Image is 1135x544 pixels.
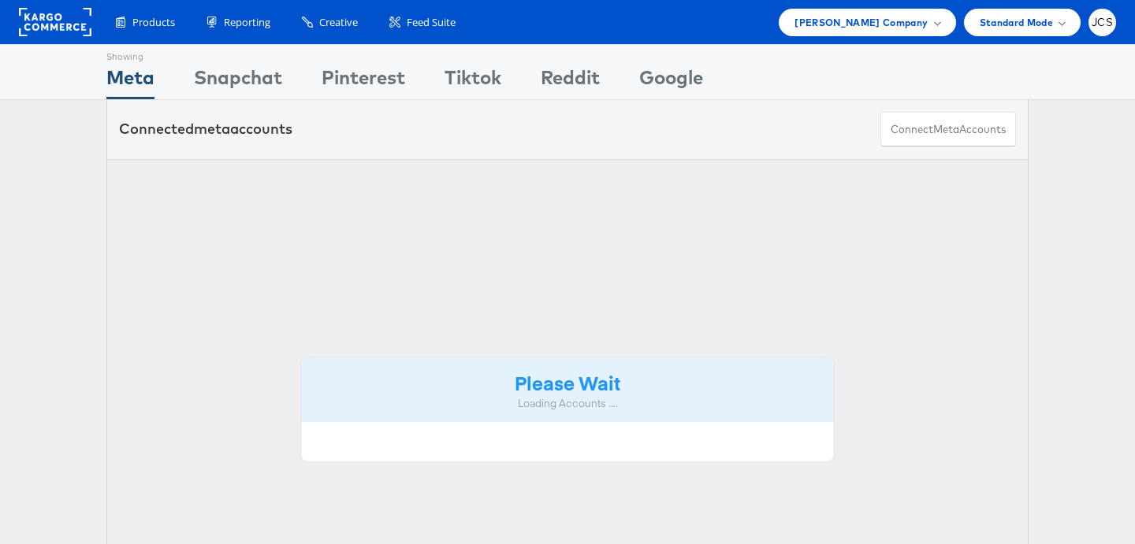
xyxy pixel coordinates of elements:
div: Pinterest [322,64,405,99]
div: Showing [106,45,154,64]
span: Reporting [224,15,270,30]
span: meta [194,120,230,138]
div: Loading Accounts .... [313,396,822,411]
button: ConnectmetaAccounts [880,112,1016,147]
div: Meta [106,64,154,99]
div: Google [639,64,703,99]
span: Creative [319,15,358,30]
div: Snapchat [194,64,282,99]
span: [PERSON_NAME] Company [794,14,928,31]
span: meta [933,122,959,137]
div: Reddit [541,64,600,99]
strong: Please Wait [515,369,620,395]
span: JCS [1092,17,1113,28]
div: Connected accounts [119,119,292,139]
span: Products [132,15,175,30]
div: Tiktok [445,64,501,99]
span: Feed Suite [407,15,456,30]
span: Standard Mode [980,14,1053,31]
